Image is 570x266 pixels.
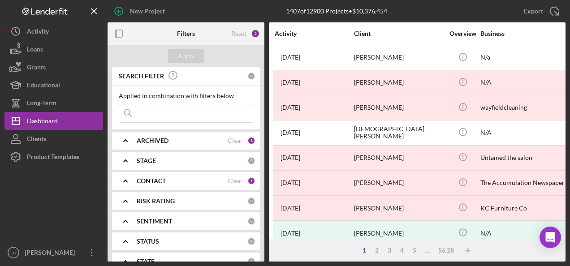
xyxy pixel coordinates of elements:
div: N/a [480,46,570,69]
div: [PERSON_NAME] [354,146,444,170]
div: Dashboard [27,112,58,132]
div: [PERSON_NAME] [354,71,444,94]
div: Overview [446,30,479,37]
div: N/A [480,221,570,245]
div: wayfieldcleaning [480,96,570,120]
div: [PERSON_NAME] [22,244,81,264]
div: Loans [27,40,43,60]
div: Long-Term [27,94,56,114]
time: 2022-11-28 20:19 [281,179,300,186]
div: N/A [480,71,570,94]
div: Open Intercom Messenger [540,227,561,248]
time: 2023-01-14 07:48 [281,104,300,111]
div: Clear [228,137,243,144]
div: 1407 of 12900 Projects • $10,376,454 [286,8,387,15]
div: N/A [480,121,570,145]
div: Activity [275,30,353,37]
button: Clients [4,130,103,148]
div: ... [421,247,434,254]
b: STATE [137,258,155,265]
text: LG [11,250,17,255]
time: 2023-02-02 19:31 [281,230,300,237]
time: 2022-12-05 15:58 [281,205,300,212]
div: Activity [27,22,49,43]
div: The Accumulation Newspaper [480,171,570,195]
button: Educational [4,76,103,94]
div: New Project [130,2,165,20]
div: Applied in combination with filters below [119,92,253,99]
time: 2022-11-08 19:08 [281,154,300,161]
div: 3 [383,247,396,254]
button: Apply [168,49,204,63]
button: Grants [4,58,103,76]
div: 2 [371,247,383,254]
button: Dashboard [4,112,103,130]
div: 0 [247,157,255,165]
div: 0 [247,197,255,205]
div: Clear [228,177,243,184]
b: STAGE [137,157,156,164]
div: Clients [27,130,46,150]
div: [PERSON_NAME] [354,171,444,195]
button: Long-Term [4,94,103,112]
div: 5 [408,247,421,254]
b: RISK RATING [137,197,175,205]
b: CONTACT [137,177,166,184]
div: Grants [27,58,46,78]
div: 2 [251,29,260,38]
button: Loans [4,40,103,58]
time: 2022-10-28 16:55 [281,79,300,86]
div: [PERSON_NAME] [354,196,444,220]
div: 56.28 [434,247,458,254]
button: New Project [108,2,174,20]
div: Client [354,30,444,37]
time: 2023-10-02 23:33 [281,54,300,61]
div: Product Templates [27,148,79,168]
div: Business [480,30,570,37]
div: [PERSON_NAME] [354,46,444,69]
div: 1 [247,177,255,185]
button: Activity [4,22,103,40]
time: 2022-11-09 14:41 [281,129,300,136]
div: [DEMOGRAPHIC_DATA][PERSON_NAME] [354,121,444,145]
div: Untamed the salon [480,146,570,170]
div: Export [524,2,543,20]
div: [PERSON_NAME] [354,221,444,245]
div: Reset [231,30,246,37]
b: SEARCH FILTER [119,73,164,80]
div: Apply [178,49,194,63]
b: Filters [177,30,195,37]
div: [PERSON_NAME] [354,96,444,120]
div: KC Furniture Co [480,196,570,220]
div: 1 [247,137,255,145]
div: 0 [247,217,255,225]
div: 4 [396,247,408,254]
div: 0 [247,72,255,80]
div: Educational [27,76,60,96]
div: 1 [358,247,371,254]
b: STATUS [137,238,159,245]
div: 0 [247,257,255,266]
b: SENTIMENT [137,218,172,225]
b: ARCHIVED [137,137,168,144]
button: Product Templates [4,148,103,166]
div: 0 [247,237,255,245]
button: LG[PERSON_NAME] [4,244,103,262]
button: Export [515,2,566,20]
